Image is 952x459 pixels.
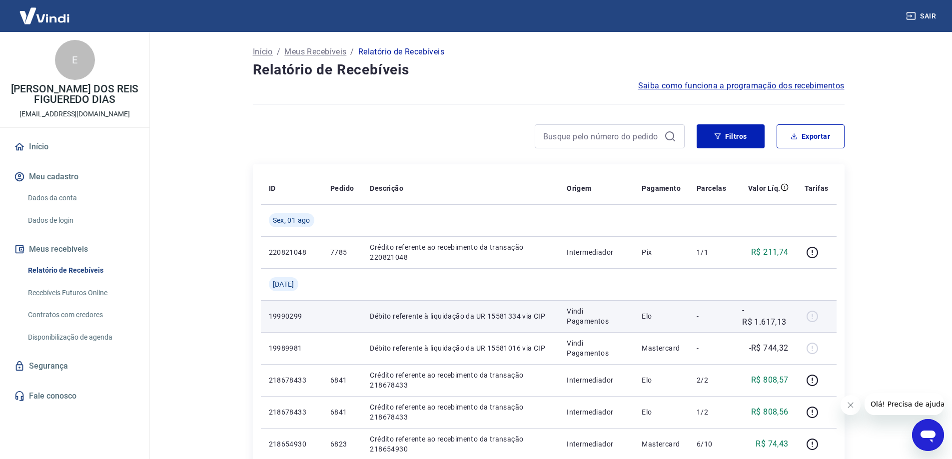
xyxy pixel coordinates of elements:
p: Parcelas [697,183,726,193]
button: Filtros [697,124,765,148]
p: Elo [642,311,681,321]
p: 1/1 [697,247,726,257]
p: 6823 [330,439,354,449]
p: Intermediador [567,375,626,385]
p: 7785 [330,247,354,257]
iframe: Botão para abrir a janela de mensagens [912,419,944,451]
p: Pedido [330,183,354,193]
p: Valor Líq. [748,183,781,193]
p: Crédito referente ao recebimento da transação 218678433 [370,370,551,390]
p: Crédito referente ao recebimento da transação 218678433 [370,402,551,422]
p: 218678433 [269,407,314,417]
p: R$ 74,43 [756,438,788,450]
span: Olá! Precisa de ajuda? [6,7,84,15]
p: Mastercard [642,439,681,449]
p: Intermediador [567,439,626,449]
p: / [277,46,280,58]
p: 19990299 [269,311,314,321]
iframe: Mensagem da empresa [865,393,944,415]
a: Início [12,136,137,158]
button: Meu cadastro [12,166,137,188]
p: R$ 808,56 [751,406,789,418]
p: 6841 [330,375,354,385]
p: 220821048 [269,247,314,257]
button: Sair [904,7,940,25]
p: Crédito referente ao recebimento da transação 220821048 [370,242,551,262]
img: Vindi [12,0,77,31]
input: Busque pelo número do pedido [543,129,660,144]
p: 1/2 [697,407,726,417]
a: Relatório de Recebíveis [24,260,137,281]
a: Dados de login [24,210,137,231]
p: -R$ 744,32 [749,342,789,354]
a: Saiba como funciona a programação dos recebimentos [638,80,845,92]
p: Pix [642,247,681,257]
h4: Relatório de Recebíveis [253,60,845,80]
span: [DATE] [273,279,294,289]
p: Mastercard [642,343,681,353]
button: Exportar [777,124,845,148]
p: Origem [567,183,591,193]
p: ID [269,183,276,193]
div: E [55,40,95,80]
p: - [697,311,726,321]
a: Meus Recebíveis [284,46,346,58]
p: Intermediador [567,247,626,257]
p: Vindi Pagamentos [567,306,626,326]
a: Disponibilização de agenda [24,327,137,348]
p: Descrição [370,183,403,193]
a: Contratos com credores [24,305,137,325]
p: Tarifas [805,183,829,193]
p: Relatório de Recebíveis [358,46,444,58]
a: Fale conosco [12,385,137,407]
p: Crédito referente ao recebimento da transação 218654930 [370,434,551,454]
iframe: Fechar mensagem [841,395,861,415]
p: [PERSON_NAME] DOS REIS FIGUEREDO DIAS [8,84,141,105]
p: / [350,46,354,58]
p: 6/10 [697,439,726,449]
p: Elo [642,407,681,417]
a: Segurança [12,355,137,377]
p: Débito referente à liquidação da UR 15581016 via CIP [370,343,551,353]
span: Sex, 01 ago [273,215,310,225]
p: 6841 [330,407,354,417]
p: R$ 808,57 [751,374,789,386]
p: [EMAIL_ADDRESS][DOMAIN_NAME] [19,109,130,119]
p: Intermediador [567,407,626,417]
p: R$ 211,74 [751,246,789,258]
p: 2/2 [697,375,726,385]
p: Elo [642,375,681,385]
p: -R$ 1.617,13 [742,304,788,328]
p: 218678433 [269,375,314,385]
p: Vindi Pagamentos [567,338,626,358]
a: Recebíveis Futuros Online [24,283,137,303]
a: Início [253,46,273,58]
button: Meus recebíveis [12,238,137,260]
p: Pagamento [642,183,681,193]
p: Débito referente à liquidação da UR 15581334 via CIP [370,311,551,321]
p: - [697,343,726,353]
p: 218654930 [269,439,314,449]
a: Dados da conta [24,188,137,208]
p: 19989981 [269,343,314,353]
